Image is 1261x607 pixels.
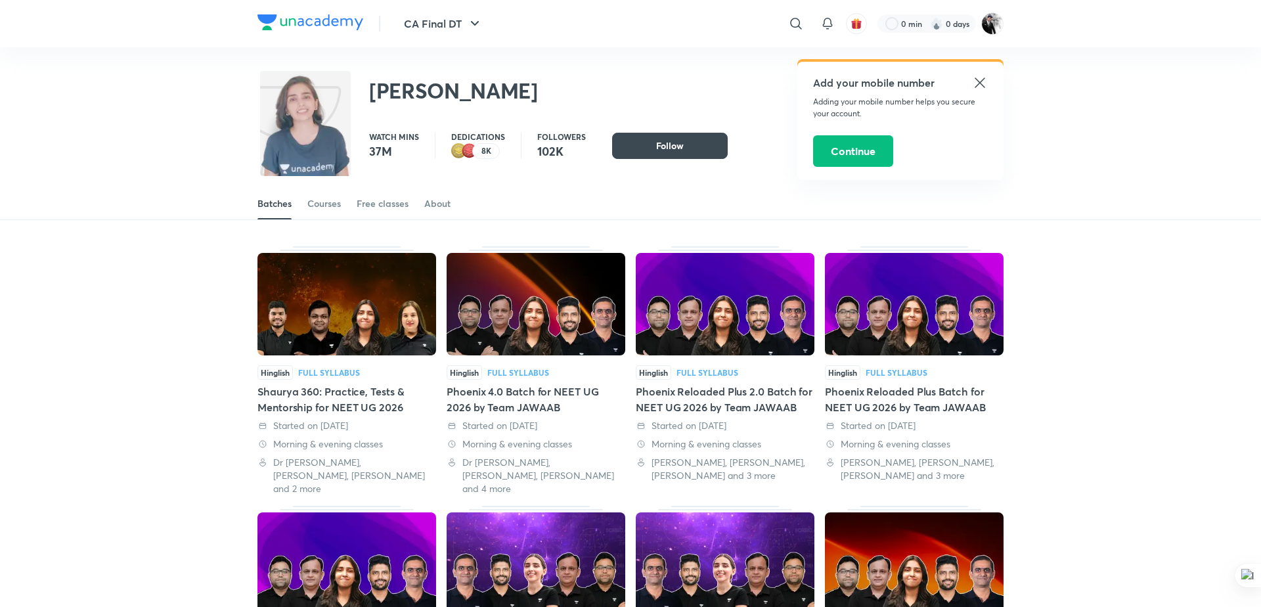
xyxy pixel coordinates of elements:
[357,197,409,210] div: Free classes
[369,143,419,159] p: 37M
[825,246,1004,495] div: Phoenix Reloaded Plus Batch for NEET UG 2026 by Team JAWAAB
[257,197,292,210] div: Batches
[656,139,684,152] span: Follow
[612,133,728,159] button: Follow
[307,197,341,210] div: Courses
[636,419,814,432] div: Started on 28 Jun 2025
[676,369,738,376] div: Full Syllabus
[447,456,625,495] div: Dr S K Singh, Prateek Jain, Dr. Rakshita Singh and 4 more
[537,143,586,159] p: 102K
[369,78,538,104] h2: [PERSON_NAME]
[257,419,436,432] div: Started on 14 Jul 2025
[447,253,625,355] img: Thumbnail
[257,14,363,34] a: Company Logo
[487,369,549,376] div: Full Syllabus
[825,456,1004,482] div: Prateek Jain, Dr. Rakshita Singh, Ramesh Sharda and 3 more
[451,133,505,141] p: Dedications
[930,17,943,30] img: streak
[451,143,467,159] img: educator badge2
[825,384,1004,415] div: Phoenix Reloaded Plus Batch for NEET UG 2026 by Team JAWAAB
[636,438,814,451] div: Morning & evening classes
[424,188,451,219] a: About
[851,18,862,30] img: avatar
[257,384,436,415] div: Shaurya 360: Practice, Tests & Mentorship for NEET UG 2026
[357,188,409,219] a: Free classes
[813,75,988,91] h5: Add your mobile number
[866,369,927,376] div: Full Syllabus
[825,365,860,380] span: Hinglish
[307,188,341,219] a: Courses
[447,419,625,432] div: Started on 14 Jul 2025
[636,456,814,482] div: Prateek Jain, Dr. Rakshita Singh, Ramesh Sharda and 3 more
[447,246,625,495] div: Phoenix 4.0 Batch for NEET UG 2026 by Team JAWAAB
[636,246,814,495] div: Phoenix Reloaded Plus 2.0 Batch for NEET UG 2026 by Team JAWAAB
[846,13,867,34] button: avatar
[257,365,293,380] span: Hinglish
[369,133,419,141] p: Watch mins
[447,438,625,451] div: Morning & evening classes
[825,253,1004,355] img: Thumbnail
[981,12,1004,35] img: Nagesh M
[813,96,988,120] p: Adding your mobile number helps you secure your account.
[636,384,814,415] div: Phoenix Reloaded Plus 2.0 Batch for NEET UG 2026 by Team JAWAAB
[298,369,360,376] div: Full Syllabus
[257,253,436,355] img: Thumbnail
[257,456,436,495] div: Dr S K Singh, Dr. Rakshita Singh, Sonali Malik and 2 more
[825,419,1004,432] div: Started on 28 Jun 2025
[636,253,814,355] img: Thumbnail
[257,438,436,451] div: Morning & evening classes
[260,74,351,181] img: class
[636,365,671,380] span: Hinglish
[396,11,491,37] button: CA Final DT
[257,188,292,219] a: Batches
[257,246,436,495] div: Shaurya 360: Practice, Tests & Mentorship for NEET UG 2026
[424,197,451,210] div: About
[537,133,586,141] p: Followers
[447,384,625,415] div: Phoenix 4.0 Batch for NEET UG 2026 by Team JAWAAB
[825,438,1004,451] div: Morning & evening classes
[462,143,477,159] img: educator badge1
[813,135,893,167] button: Continue
[257,14,363,30] img: Company Logo
[447,365,482,380] span: Hinglish
[481,146,491,156] p: 8K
